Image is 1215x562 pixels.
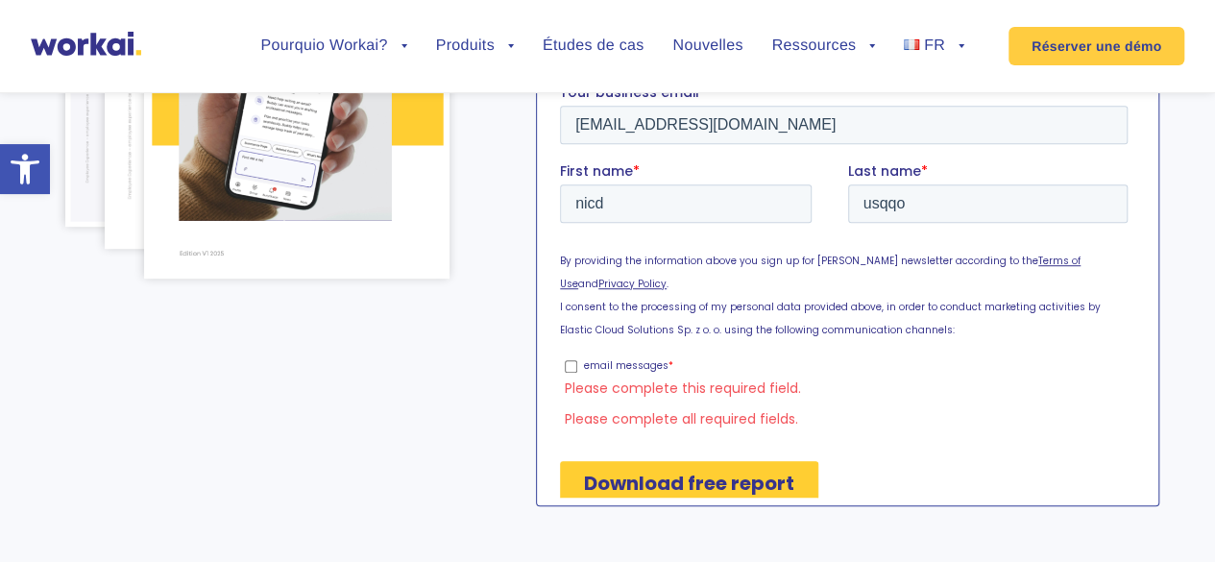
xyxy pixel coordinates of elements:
a: Nouvelles [672,38,742,54]
a: Ressources [772,38,876,54]
a: Produits [436,38,514,54]
a: Études de cas [543,38,644,54]
a: FR [904,38,964,54]
iframe: Form 0 [560,83,1135,498]
span: FR [924,37,945,54]
a: Réserver une démo [1008,27,1184,65]
a: Pourquio Workai? [261,38,407,54]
